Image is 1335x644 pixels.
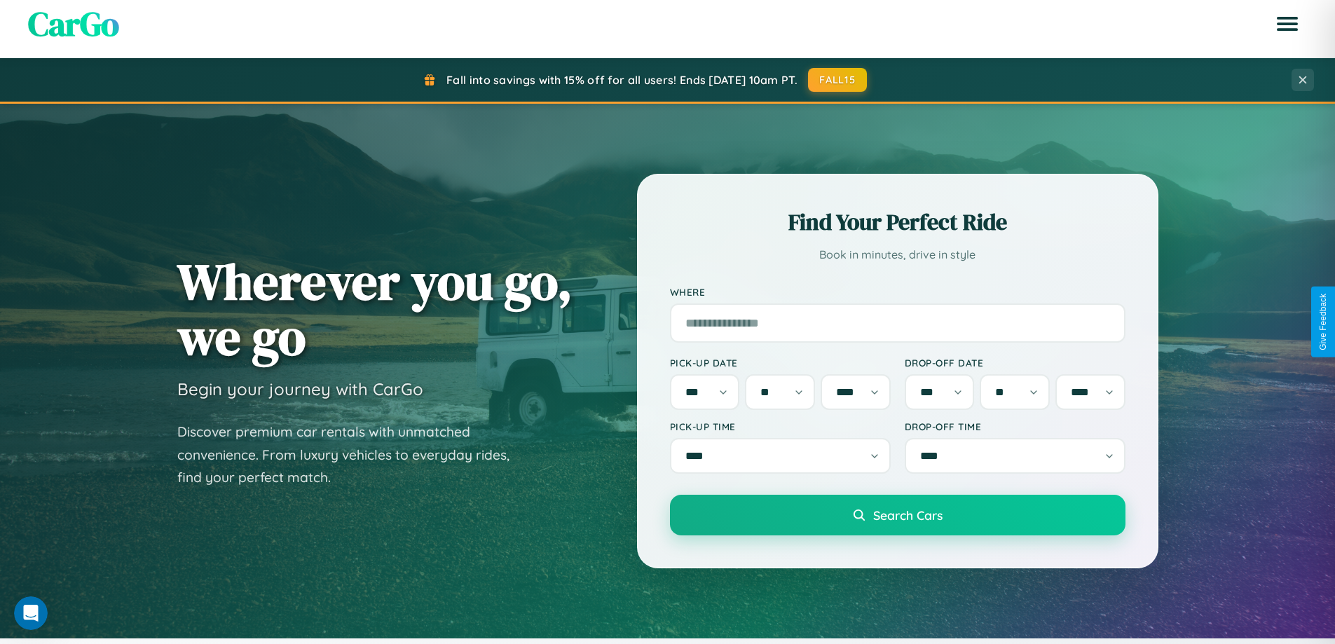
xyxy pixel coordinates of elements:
[1268,4,1307,43] button: Open menu
[670,286,1125,298] label: Where
[808,68,867,92] button: FALL15
[670,207,1125,238] h2: Find Your Perfect Ride
[1318,294,1328,350] div: Give Feedback
[670,420,891,432] label: Pick-up Time
[177,420,528,489] p: Discover premium car rentals with unmatched convenience. From luxury vehicles to everyday rides, ...
[905,420,1125,432] label: Drop-off Time
[670,357,891,369] label: Pick-up Date
[446,73,797,87] span: Fall into savings with 15% off for all users! Ends [DATE] 10am PT.
[177,378,423,399] h3: Begin your journey with CarGo
[177,254,573,364] h1: Wherever you go, we go
[873,507,943,523] span: Search Cars
[14,596,48,630] iframe: Intercom live chat
[670,495,1125,535] button: Search Cars
[670,245,1125,265] p: Book in minutes, drive in style
[905,357,1125,369] label: Drop-off Date
[28,1,119,47] span: CarGo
